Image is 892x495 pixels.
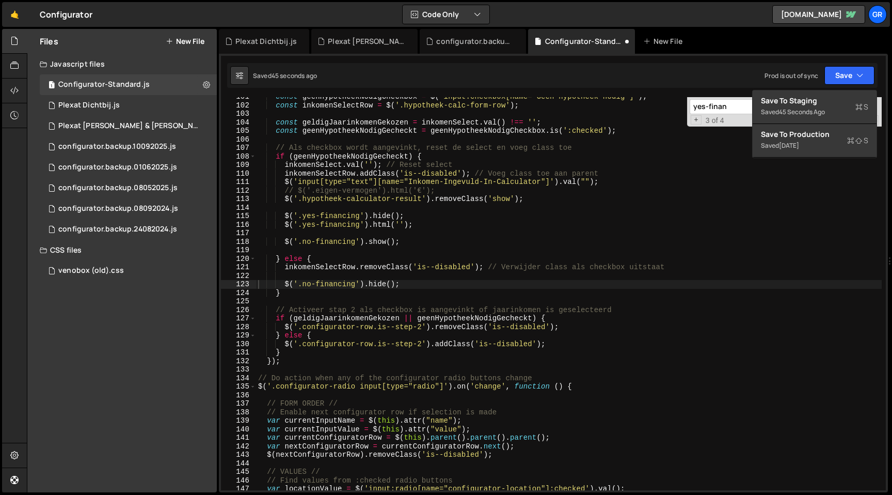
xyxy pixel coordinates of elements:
[221,255,256,264] div: 120
[221,161,256,169] div: 109
[58,163,177,172] div: configurator.backup.01062025.js
[221,365,256,374] div: 133
[221,382,256,391] div: 135
[221,178,256,187] div: 111
[221,110,256,118] div: 103
[779,107,825,116] div: 45 seconds ago
[221,101,256,110] div: 102
[40,136,217,157] div: 6838/46305.js
[436,36,514,47] div: configurator.backup.10092025.js
[40,74,217,95] div: Configurator-Standard.js
[58,183,178,193] div: configurator.backup.08052025.js
[643,36,687,47] div: New File
[761,96,868,106] div: Save to Staging
[40,198,217,219] div: 6838/20949.js
[221,442,256,451] div: 142
[58,225,177,234] div: configurator.backup.24082024.js
[221,485,256,493] div: 147
[221,280,256,289] div: 123
[40,219,217,240] div: 6838/20077.js
[847,135,868,146] span: S
[221,451,256,459] div: 143
[221,297,256,306] div: 125
[40,8,92,21] div: Configurator
[58,266,124,275] div: venobox (old).css
[868,5,887,24] a: Gr
[221,238,256,246] div: 118
[221,357,256,366] div: 132
[221,434,256,442] div: 141
[761,140,868,152] div: Saved
[221,314,256,323] div: 127
[221,425,256,434] div: 140
[221,340,256,349] div: 130
[221,476,256,485] div: 146
[753,124,877,158] button: Save to ProductionS Saved[DATE]
[221,459,256,468] div: 144
[855,102,868,112] span: S
[221,204,256,212] div: 114
[40,95,217,116] div: 6838/44243.js
[27,240,217,260] div: CSS files
[221,331,256,340] div: 129
[221,374,256,383] div: 134
[58,80,150,89] div: Configurator-Standard.js
[221,272,256,281] div: 122
[40,260,217,281] div: 6838/40544.css
[58,101,120,110] div: Plexat Dichtbij.js
[764,71,818,80] div: Prod is out of sync
[27,54,217,74] div: Javascript files
[221,195,256,204] div: 113
[40,36,58,47] h2: Files
[761,106,868,118] div: Saved
[58,142,176,151] div: configurator.backup.10092025.js
[221,289,256,298] div: 124
[221,92,256,101] div: 101
[221,144,256,152] div: 107
[761,129,868,140] div: Save to Production
[40,157,217,178] div: 6838/40450.js
[221,323,256,332] div: 128
[753,90,877,124] button: Save to StagingS Saved45 seconds ago
[221,348,256,357] div: 131
[702,116,728,125] span: 3 of 4
[2,2,27,27] a: 🤙
[690,99,819,114] input: Search for
[328,36,405,47] div: Plexat [PERSON_NAME] & [PERSON_NAME].js
[221,399,256,408] div: 137
[221,118,256,127] div: 104
[221,468,256,476] div: 145
[221,229,256,238] div: 117
[772,5,865,24] a: [DOMAIN_NAME]
[40,178,217,198] div: 6838/38770.js
[253,71,317,80] div: Saved
[221,246,256,255] div: 119
[221,212,256,221] div: 115
[40,116,220,136] div: 6838/44032.js
[221,221,256,229] div: 116
[166,37,204,45] button: New File
[235,36,297,47] div: Plexat Dichtbij.js
[221,391,256,400] div: 136
[545,36,623,47] div: Configurator-Standard.js
[221,408,256,417] div: 138
[49,82,55,90] span: 1
[58,121,201,131] div: Plexat [PERSON_NAME] & [PERSON_NAME].js
[221,306,256,315] div: 126
[824,66,874,85] button: Save
[221,169,256,178] div: 110
[221,127,256,135] div: 105
[691,115,702,125] span: Toggle Replace mode
[272,71,317,80] div: 45 seconds ago
[403,5,489,24] button: Code Only
[221,416,256,425] div: 139
[779,141,799,150] div: [DATE]
[221,135,256,144] div: 106
[221,263,256,272] div: 121
[221,187,256,195] div: 112
[221,152,256,161] div: 108
[58,204,178,213] div: configurator.backup.08092024.js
